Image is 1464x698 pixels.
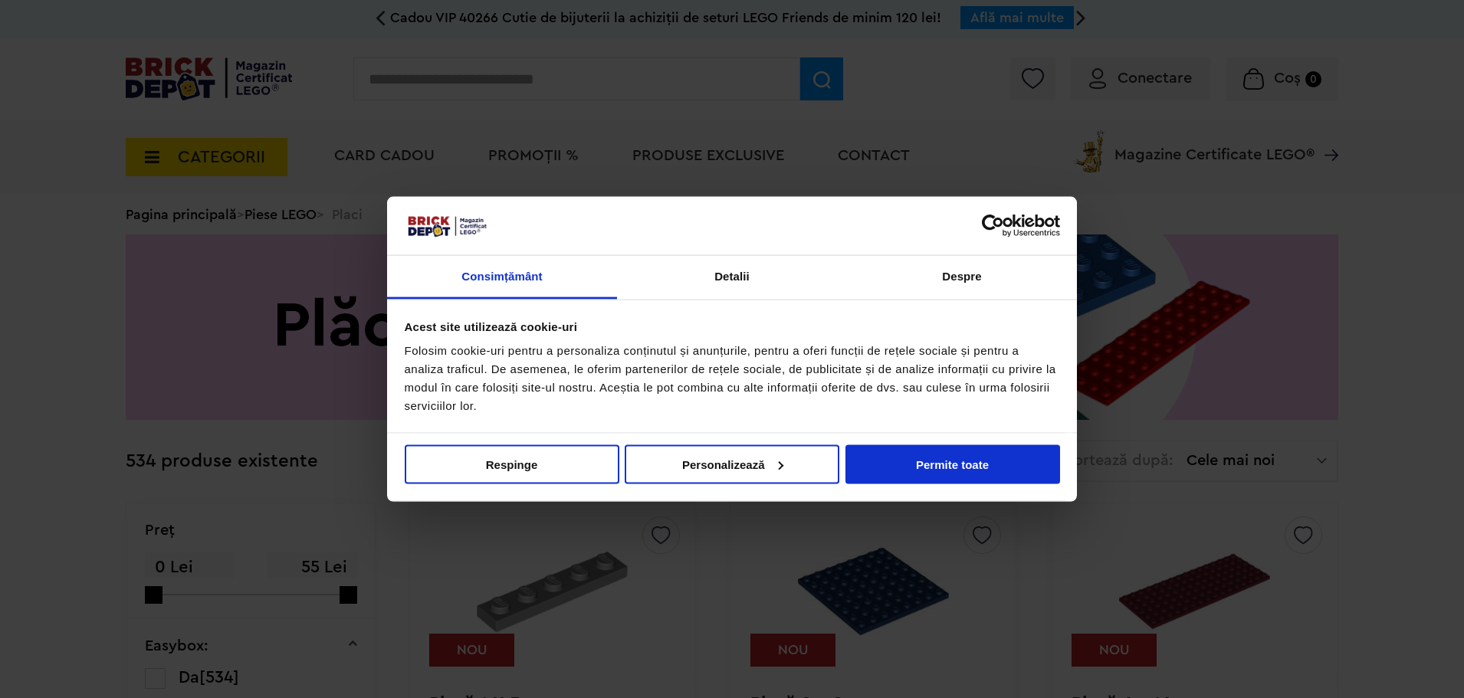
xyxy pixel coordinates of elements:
a: Despre [847,256,1077,300]
a: Detalii [617,256,847,300]
img: siglă [405,214,489,238]
div: Acest site utilizează cookie-uri [405,317,1060,336]
div: Folosim cookie-uri pentru a personaliza conținutul și anunțurile, pentru a oferi funcții de rețel... [405,342,1060,415]
a: Consimțământ [387,256,617,300]
button: Permite toate [845,444,1060,483]
a: Usercentrics Cookiebot - opens in a new window [926,214,1060,237]
button: Respinge [405,444,619,483]
button: Personalizează [625,444,839,483]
